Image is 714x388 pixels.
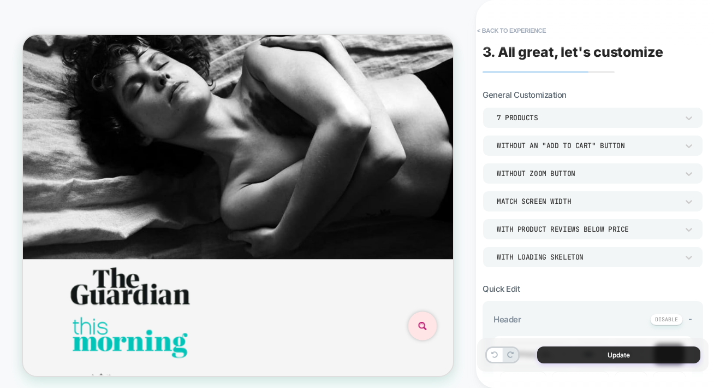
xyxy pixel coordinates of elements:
[497,169,678,178] div: Without Zoom Button
[497,197,678,206] div: Match Screen Width
[483,90,567,100] span: General Customization
[483,284,520,294] span: Quick Edit
[497,225,678,234] div: With Product Reviews Below Price
[497,141,678,150] div: Without an "add to cart" button
[497,113,678,122] div: 7 Products
[493,314,521,325] span: Header
[537,346,700,363] button: Update
[497,252,678,262] div: WITH LOADING SKELETON
[483,44,663,60] span: 3. All great, let's customize
[22,308,264,366] img: Beae Gallery
[688,314,692,324] span: -
[472,22,551,39] button: < Back to experience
